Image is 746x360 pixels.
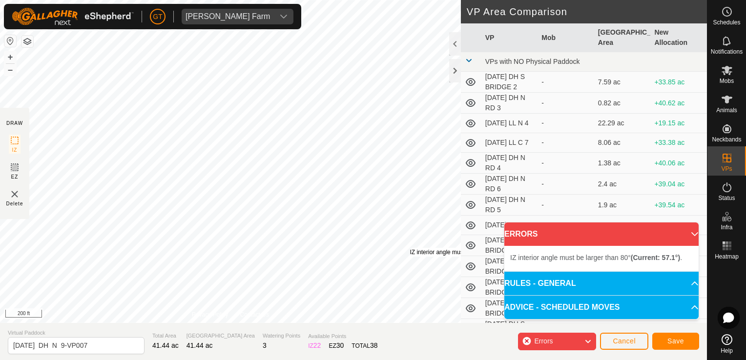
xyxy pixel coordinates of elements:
div: - [541,158,590,168]
th: New Allocation [650,23,707,52]
td: 1.9 ac [594,195,651,216]
a: Contact Us [240,310,269,319]
span: 3 [263,341,267,349]
td: [DATE] DH S BRIDGE 5-VP002 [481,319,538,350]
p-accordion-header: ERRORS [504,222,699,246]
span: Cancel [613,337,636,345]
th: [GEOGRAPHIC_DATA] Area [594,23,651,52]
div: [PERSON_NAME] Farm [186,13,270,20]
td: 2.4 ac [594,174,651,195]
td: [DATE] DH S BRIDGE 4 [481,277,538,298]
td: 22.29 ac [594,114,651,133]
td: [DATE] DH S BRIDGE 6 [481,235,538,256]
button: Cancel [600,333,648,350]
div: IZ interior angle must be larger than 80° . [410,248,557,257]
span: 30 [336,341,344,349]
div: - [541,179,590,189]
td: [DATE] DH S BRIDGE 5 [481,298,538,319]
span: Delete [6,200,23,207]
span: VPs [721,166,732,172]
p-accordion-content: ERRORS [504,246,699,271]
div: IZ [308,340,321,351]
td: [DATE] DH N RD 4 [481,153,538,174]
span: Status [718,195,735,201]
td: +33.85 ac [650,72,707,93]
div: - [541,200,590,210]
button: – [4,64,16,76]
td: +40.06 ac [650,153,707,174]
td: [DATE] DH S BRIDGE 2 [481,72,538,93]
span: ERRORS [504,228,538,240]
span: Schedules [713,20,740,25]
span: Help [721,348,733,354]
span: Neckbands [712,137,741,142]
span: RULES - GENERAL [504,278,576,289]
span: Total Area [152,332,179,340]
td: [DATE] LL N 4 [481,114,538,133]
span: Available Points [308,332,377,340]
button: + [4,51,16,63]
span: GT [153,12,162,22]
button: Map Layers [21,36,33,47]
span: Errors [534,337,553,345]
td: 7.59 ac [594,72,651,93]
span: VPs with NO Physical Paddock [485,58,580,65]
span: IZ [12,146,18,154]
div: EZ [329,340,344,351]
span: 41.44 ac [152,341,179,349]
span: 22 [313,341,321,349]
td: [DATE] DH N RD 6 [481,174,538,195]
td: 8.06 ac [594,133,651,153]
td: 1.38 ac [594,153,651,174]
div: - [541,118,590,128]
span: 38 [370,341,378,349]
span: Animals [716,107,737,113]
span: ADVICE - SCHEDULED MOVES [504,301,620,313]
div: dropdown trigger [274,9,293,24]
div: DRAW [6,120,23,127]
td: [DATE] DH N RD 3 [481,93,538,114]
img: VP [9,188,21,200]
span: Watering Points [263,332,300,340]
span: [GEOGRAPHIC_DATA] Area [186,332,255,340]
td: +32.59 ac [650,216,707,235]
span: Thoren Farm [182,9,274,24]
td: [DATE] DH S BRIDGE 3 [481,256,538,277]
span: 41.44 ac [186,341,213,349]
td: 0.82 ac [594,93,651,114]
td: [DATE] LL C 8 [481,216,538,235]
a: Privacy Policy [192,310,228,319]
td: +33.38 ac [650,133,707,153]
th: Mob [538,23,594,52]
td: +19.15 ac [650,114,707,133]
p-accordion-header: RULES - GENERAL [504,272,699,295]
a: Help [707,330,746,358]
span: EZ [11,173,19,180]
span: Notifications [711,49,743,55]
span: Save [667,337,684,345]
td: +39.04 ac [650,174,707,195]
td: 8.85 ac [594,216,651,235]
span: Infra [721,224,732,230]
td: [DATE] DH N RD 5 [481,195,538,216]
div: - [541,138,590,148]
div: - [541,77,590,87]
span: Mobs [720,78,734,84]
span: IZ interior angle must be larger than 80° . [510,254,682,261]
button: Reset Map [4,35,16,47]
div: TOTAL [352,340,377,351]
p-accordion-header: ADVICE - SCHEDULED MOVES [504,296,699,319]
div: - [541,220,590,230]
td: +40.62 ac [650,93,707,114]
div: - [541,98,590,108]
span: Virtual Paddock [8,329,145,337]
h2: VP Area Comparison [467,6,707,18]
b: (Current: 57.1°) [631,254,680,261]
th: VP [481,23,538,52]
span: Heatmap [715,254,739,260]
td: [DATE] LL C 7 [481,133,538,153]
img: Gallagher Logo [12,8,134,25]
td: +39.54 ac [650,195,707,216]
button: Save [652,333,699,350]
